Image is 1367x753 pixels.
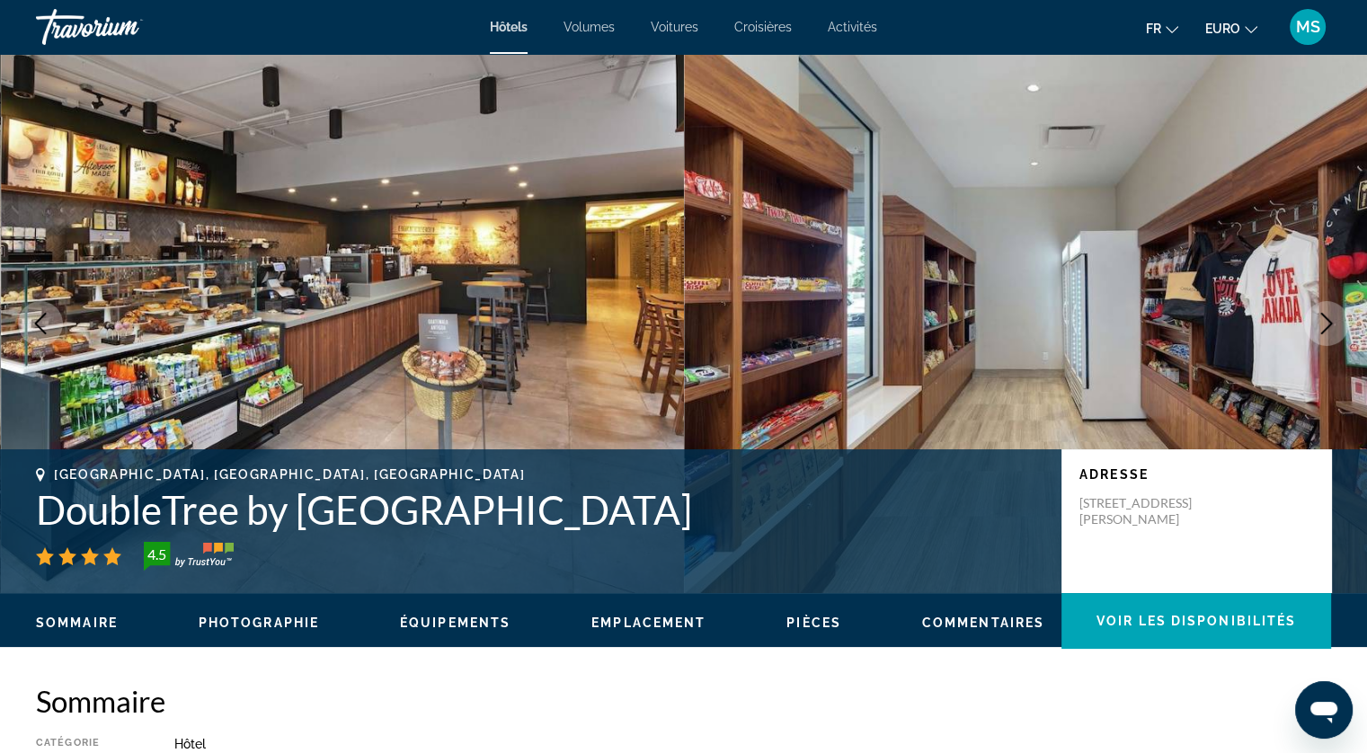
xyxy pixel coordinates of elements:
[36,615,118,631] button: Sommaire
[1146,15,1178,41] button: Changer la langue
[1304,301,1349,346] button: Image suivante
[1146,22,1161,36] span: Fr
[591,616,706,630] span: Emplacement
[1096,614,1296,628] span: Voir les disponibilités
[36,737,129,751] div: Catégorie
[36,683,1331,719] h2: Sommaire
[36,616,118,630] span: Sommaire
[1295,681,1353,739] iframe: Bouton de lancement de la fenêtre de messagerie
[734,20,792,34] a: Croisières
[651,20,698,34] a: Voitures
[1079,467,1313,482] p: Adresse
[54,467,525,482] span: [GEOGRAPHIC_DATA], [GEOGRAPHIC_DATA], [GEOGRAPHIC_DATA]
[1061,593,1331,649] button: Voir les disponibilités
[400,615,510,631] button: Équipements
[36,486,1043,533] h1: DoubleTree by [GEOGRAPHIC_DATA]
[922,615,1044,631] button: Commentaires
[199,615,319,631] button: Photographie
[591,615,706,631] button: Emplacement
[564,20,615,34] a: Volumes
[786,616,841,630] span: Pièces
[1284,8,1331,46] button: Menu utilisateur
[828,20,877,34] a: Activités
[18,301,63,346] button: Image précédente
[1205,15,1257,41] button: Changer de devise
[786,615,841,631] button: Pièces
[144,542,234,571] img: trustyou-badge-hor.svg
[490,20,528,34] a: Hôtels
[199,616,319,630] span: Photographie
[36,4,216,50] a: Travorium
[1296,18,1320,36] span: MS
[174,737,1331,751] div: Hôtel
[1079,495,1223,527] p: [STREET_ADDRESS][PERSON_NAME]
[138,544,174,565] div: 4.5
[1205,22,1240,36] span: EURO
[400,616,510,630] span: Équipements
[922,616,1044,630] span: Commentaires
